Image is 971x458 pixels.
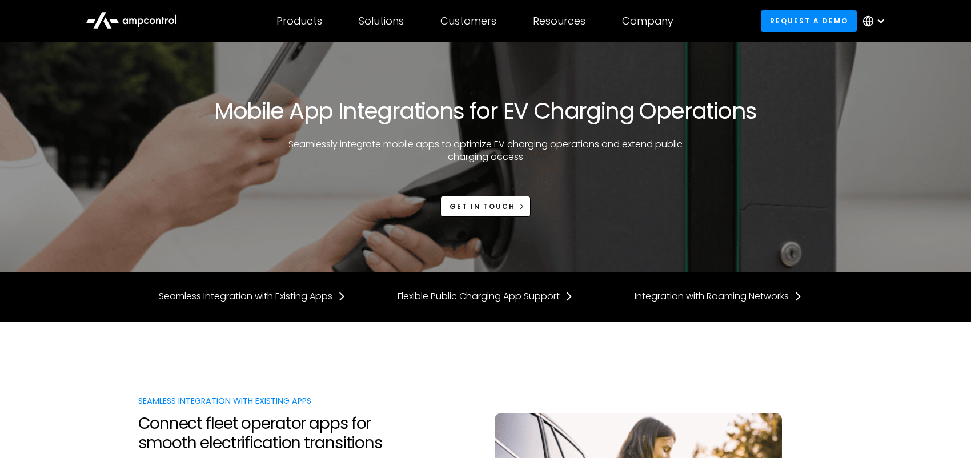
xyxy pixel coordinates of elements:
div: Flexible Public Charging App Support [398,290,560,303]
div: Solutions [359,15,404,27]
div: Seamless Integration with Existing Apps [159,290,332,303]
a: Integration with Roaming Networks [635,290,803,303]
div: Company [622,15,673,27]
p: Seamlessly integrate mobile apps to optimize EV charging operations and extend public charging ac... [277,138,694,164]
div: Resources [533,15,585,27]
div: Customers [440,15,496,27]
div: Products [276,15,322,27]
a: Request a demo [761,10,857,31]
div: Integration with Roaming Networks [635,290,789,303]
h1: Mobile App Integrations for EV Charging Operations [214,97,756,124]
div: Seamless Integration with Existing Apps [138,395,409,407]
a: Seamless Integration with Existing Apps [159,290,346,303]
a: Flexible Public Charging App Support [398,290,573,303]
h2: Connect fleet operator apps for smooth electrification transitions [138,414,409,452]
a: Get in touch [440,196,531,217]
div: Get in touch [450,202,515,212]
